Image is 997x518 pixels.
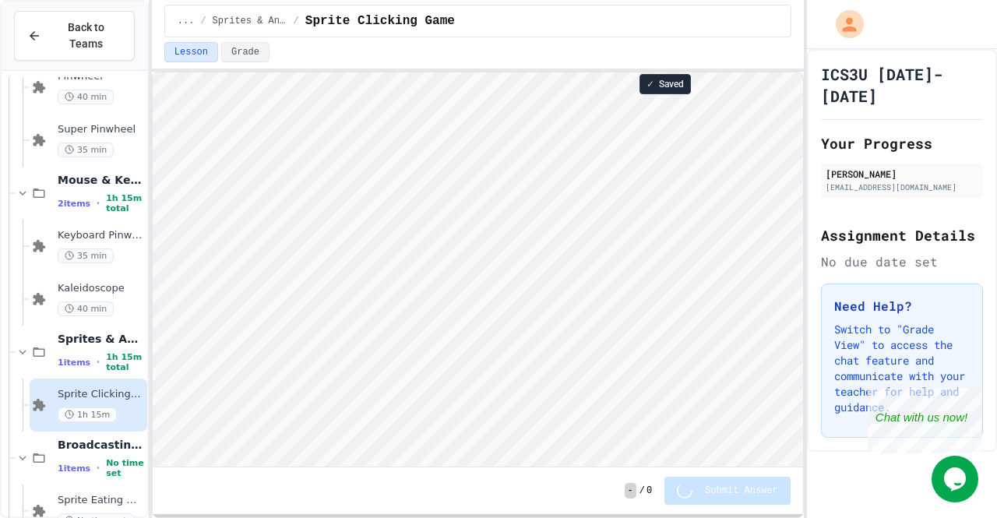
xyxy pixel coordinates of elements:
span: • [97,356,100,368]
span: Keyboard Pinwheel [58,229,144,242]
span: Sprite Eating Game [58,494,144,507]
span: 40 min [58,90,114,104]
span: Saved [659,78,684,90]
h3: Need Help? [834,297,970,315]
span: 2 items [58,199,90,209]
span: • [97,197,100,210]
div: [PERSON_NAME] [826,167,978,181]
span: ... [178,15,195,27]
span: 35 min [58,248,114,263]
iframe: Snap! Programming Environment [153,72,803,467]
span: Mouse & Keyboard [58,173,144,187]
span: 1 items [58,463,90,474]
span: / [294,15,299,27]
span: Pinwheel [58,70,144,83]
span: Submit Answer [705,485,778,497]
span: Sprites & Animation [213,15,287,27]
h2: Your Progress [821,132,983,154]
span: 1h 15m total [106,352,144,372]
span: / [200,15,206,27]
span: • [97,462,100,474]
div: No due date set [821,252,983,271]
button: Grade [221,42,270,62]
span: Sprites & Animation [58,332,144,346]
iframe: chat widget [932,456,981,502]
span: 0 [646,485,652,497]
div: [EMAIL_ADDRESS][DOMAIN_NAME] [826,181,978,193]
span: No time set [106,458,144,478]
span: 1h 15m total [106,193,144,213]
span: - [625,483,636,499]
p: Switch to "Grade View" to access the chat feature and communicate with your teacher for help and ... [834,322,970,415]
span: 1h 15m [58,407,117,422]
span: Sprite Clicking Game [305,12,455,30]
iframe: chat widget [868,388,981,454]
button: Lesson [164,42,218,62]
h2: Assignment Details [821,224,983,246]
span: Sprite Clicking Game [58,388,144,401]
span: Broadcasting & Cloning [58,438,144,452]
span: ✓ [646,78,654,90]
span: / [639,485,645,497]
span: 40 min [58,301,114,316]
span: 35 min [58,143,114,157]
div: My Account [819,6,868,42]
span: 1 items [58,358,90,368]
span: Kaleidoscope [58,282,144,295]
span: Super Pinwheel [58,123,144,136]
span: Back to Teams [51,19,122,52]
h1: ICS3U [DATE]-[DATE] [821,63,983,107]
